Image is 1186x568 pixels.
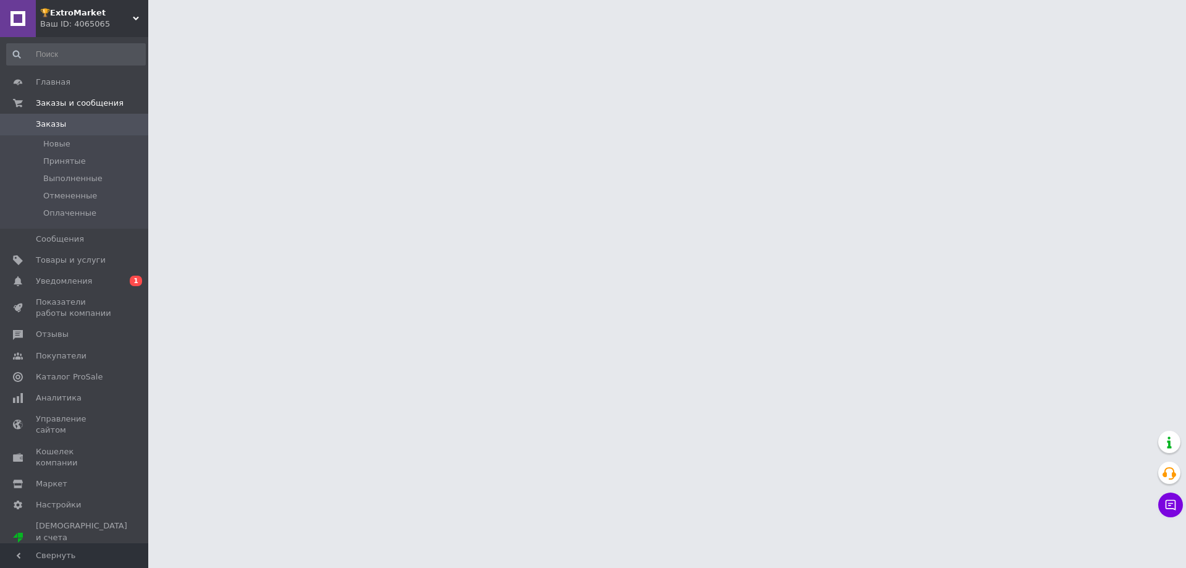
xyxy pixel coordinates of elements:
[36,98,124,109] span: Заказы и сообщения
[43,173,103,184] span: Выполненные
[36,234,84,245] span: Сообщения
[43,156,86,167] span: Принятые
[36,446,114,468] span: Кошелек компании
[1158,493,1183,517] button: Чат с покупателем
[43,190,97,201] span: Отмененные
[43,138,70,150] span: Новые
[43,208,96,219] span: Оплаченные
[36,77,70,88] span: Главная
[36,478,67,490] span: Маркет
[36,329,69,340] span: Отзывы
[36,520,127,554] span: [DEMOGRAPHIC_DATA] и счета
[36,119,66,130] span: Заказы
[36,392,82,404] span: Аналитика
[36,255,106,266] span: Товары и услуги
[36,499,81,511] span: Настройки
[36,350,86,362] span: Покупатели
[40,7,133,19] span: 🏆𝗘𝘅𝘁𝗿𝗼𝗠𝗮𝗿𝗸𝗲𝘁
[40,19,148,30] div: Ваш ID: 4065065
[36,371,103,383] span: Каталог ProSale
[36,276,92,287] span: Уведомления
[6,43,146,66] input: Поиск
[36,297,114,319] span: Показатели работы компании
[130,276,142,286] span: 1
[36,413,114,436] span: Управление сайтом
